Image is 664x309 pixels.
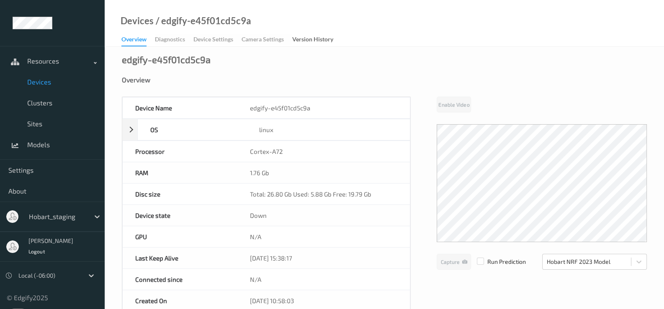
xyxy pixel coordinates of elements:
[123,162,237,183] div: RAM
[237,184,409,204] div: Total: 26.80 Gb Used: 5.88 Gb Free: 19.79 Gb
[123,184,237,204] div: Disc size
[123,269,237,290] div: Connected since
[437,97,471,112] button: Enable Video
[123,248,237,268] div: Last Keep Alive
[237,162,409,183] div: 1.76 Gb
[138,119,247,140] div: OS
[154,17,251,25] div: / edgify-e45f01cd5c9a
[123,205,237,226] div: Device state
[123,141,237,162] div: Processor
[121,34,155,46] a: Overview
[237,205,409,226] div: Down
[237,269,409,290] div: N/A
[471,258,525,266] span: Run Prediction
[121,17,154,25] a: Devices
[292,35,333,46] div: Version History
[237,97,409,118] div: edgify-e45f01cd5c9a
[292,34,342,46] a: Version History
[122,55,211,64] div: edgify-e45f01cd5c9a
[237,248,409,268] div: [DATE] 15:38:17
[122,119,410,140] div: OSlinux
[122,76,647,84] div: Overview
[237,226,409,247] div: N/A
[237,141,409,162] div: Cortex-A72
[123,97,237,118] div: Device Name
[123,226,237,247] div: GPU
[437,254,471,270] button: Capture
[247,119,410,140] div: linux
[121,35,147,46] div: Overview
